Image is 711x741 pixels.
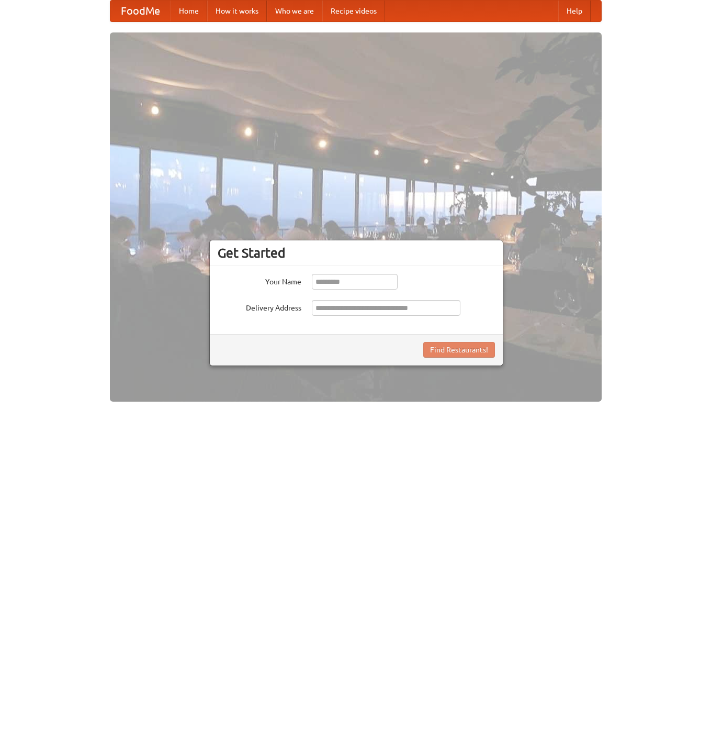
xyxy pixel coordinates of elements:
[267,1,322,21] a: Who we are
[423,342,495,358] button: Find Restaurants!
[218,245,495,261] h3: Get Started
[218,300,301,313] label: Delivery Address
[171,1,207,21] a: Home
[110,1,171,21] a: FoodMe
[218,274,301,287] label: Your Name
[207,1,267,21] a: How it works
[322,1,385,21] a: Recipe videos
[558,1,591,21] a: Help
